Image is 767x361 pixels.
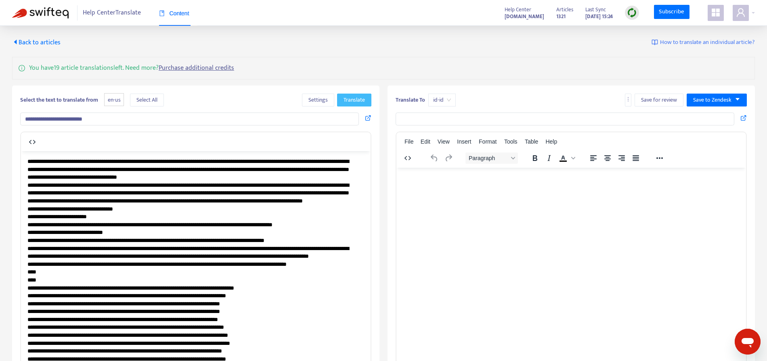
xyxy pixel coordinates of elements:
button: Redo [442,152,455,164]
button: more [625,94,631,106]
button: Reveal or hide additional toolbar items [653,152,666,164]
span: Help [545,138,557,145]
strong: 1321 [556,12,566,21]
a: [DOMAIN_NAME] [505,12,544,21]
span: Table [525,138,538,145]
p: You have 19 article translations left. Need more? [29,63,234,73]
span: Insert [457,138,471,145]
span: Save to Zendesk [693,96,731,104]
a: Subscribe [654,5,689,19]
a: How to translate an individual article? [652,38,755,47]
span: caret-left [12,39,19,45]
button: Undo [428,152,441,164]
span: caret-down [735,96,740,102]
div: Text color Black [556,152,576,164]
span: Settings [308,96,328,104]
span: more [625,96,631,102]
strong: [DATE] 15:24 [585,12,613,21]
span: info-circle [19,63,25,71]
button: Save to Zendeskcaret-down [687,94,747,106]
iframe: Button to launch messaging window [735,329,761,355]
button: Translate [337,94,371,106]
span: Help Center Translate [83,5,141,21]
span: View [438,138,450,145]
button: Align right [615,152,629,164]
span: Tools [504,138,518,145]
b: Translate To [396,95,425,104]
span: Translate [344,96,365,104]
button: Align center [601,152,614,164]
span: user [736,8,746,17]
button: Settings [302,94,334,106]
button: Save for review [635,94,683,106]
span: Help Center [505,5,531,14]
span: Format [479,138,497,145]
button: Italic [542,152,556,164]
button: Bold [528,152,542,164]
span: Content [159,10,189,17]
button: Align left [587,152,600,164]
img: Swifteq [12,7,69,19]
img: sync.dc5367851b00ba804db3.png [627,8,637,18]
span: Last Sync [585,5,606,14]
span: Back to articles [12,37,61,48]
img: image-link [652,39,658,46]
button: Block Paragraph [465,152,518,164]
b: Select the text to translate from [20,95,98,104]
span: Articles [556,5,573,14]
span: How to translate an individual article? [660,38,755,47]
span: File [404,138,414,145]
span: book [159,10,165,16]
span: Select All [136,96,157,104]
span: Save for review [641,96,677,104]
span: appstore [711,8,721,17]
button: Justify [629,152,643,164]
span: Edit [421,138,430,145]
span: en-us [104,93,124,106]
button: Select All [130,94,164,106]
a: Purchase additional credits [159,63,234,73]
span: Paragraph [469,155,508,161]
span: id-id [433,94,451,106]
